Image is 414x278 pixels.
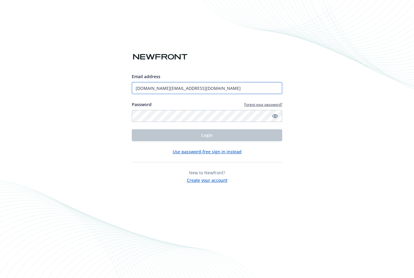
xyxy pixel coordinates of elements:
[189,170,225,176] span: New to Newfront?
[271,112,279,120] a: Show password
[201,132,213,138] span: Login
[132,52,189,62] img: Newfront logo
[187,176,227,183] button: Create your account
[244,102,282,107] a: Forgot your password?
[132,74,160,79] span: Email address
[132,129,282,141] button: Login
[132,82,282,94] input: Enter your email
[132,110,282,122] input: Enter your password
[132,101,152,108] label: Password
[173,148,242,155] button: Use password-free sign in instead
